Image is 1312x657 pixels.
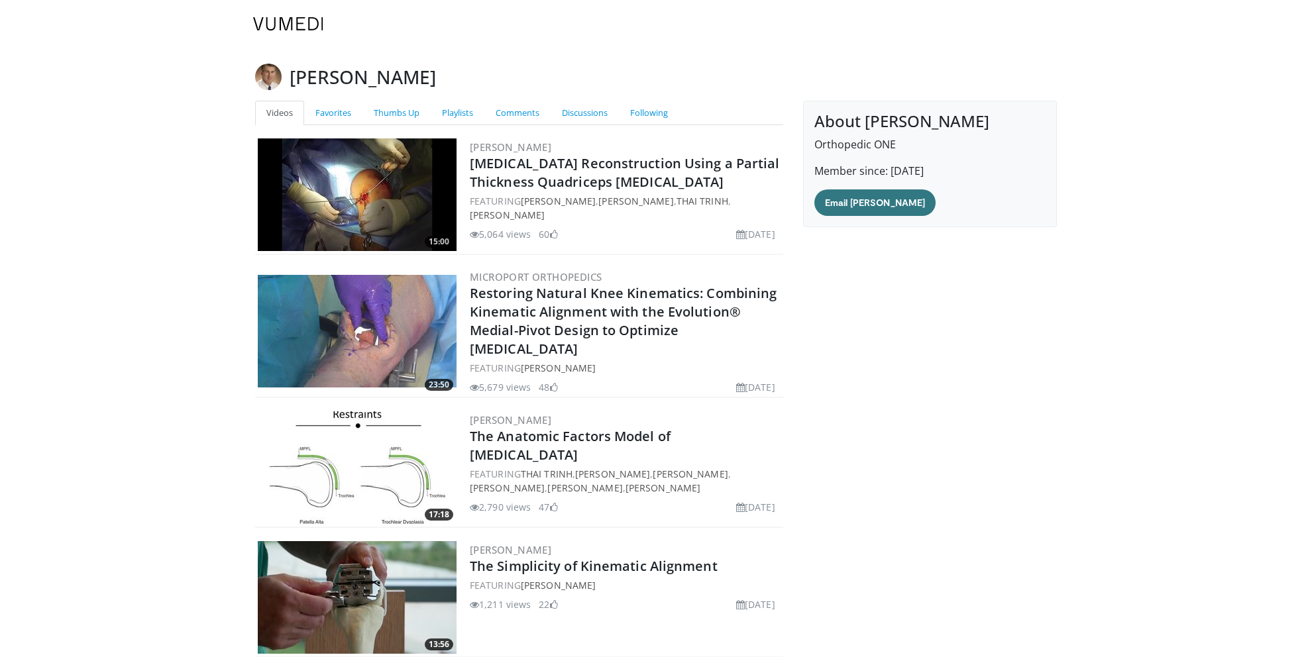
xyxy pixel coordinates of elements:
a: Favorites [304,101,362,125]
a: [PERSON_NAME] [470,209,545,221]
li: 5,064 views [470,227,531,241]
a: Email [PERSON_NAME] [814,189,936,216]
a: 15:00 [258,138,457,251]
a: Following [619,101,679,125]
a: [PERSON_NAME] [470,140,551,154]
li: 22 [539,597,557,611]
a: [PERSON_NAME] [547,481,622,494]
li: [DATE] [736,227,775,241]
li: 1,211 views [470,597,531,611]
img: VuMedi Logo [253,17,323,30]
a: MicroPort Orthopedics [470,270,602,283]
a: The Anatomic Factors Model of [MEDICAL_DATA] [470,427,671,464]
a: 17:18 [258,411,457,524]
li: 60 [539,227,557,241]
a: Comments [484,101,551,125]
span: 23:50 [425,379,453,391]
a: Thai Trinh [521,468,573,480]
a: 13:56 [258,541,457,654]
p: Orthopedic ONE [814,136,1046,152]
a: Restoring Natural Knee Kinematics: Combining Kinematic Alignment with the Evolution® Medial-Pivot... [470,284,777,358]
a: [PERSON_NAME] [470,543,551,556]
a: [PERSON_NAME] [653,468,728,480]
span: 13:56 [425,638,453,650]
li: [DATE] [736,380,775,394]
a: [PERSON_NAME] [575,468,650,480]
a: The Simplicity of Kinematic Alignment [470,557,718,575]
div: FEATURING , , , , , [470,467,781,495]
a: [PERSON_NAME] [521,362,596,374]
a: [PERSON_NAME] [470,413,551,427]
a: [PERSON_NAME] [626,481,700,494]
img: Avatar [255,64,282,90]
li: 5,679 views [470,380,531,394]
img: 4f17b4f7-f1cd-4ebf-8dad-275552b6c55c.300x170_q85_crop-smart_upscale.jpg [258,275,457,387]
li: [DATE] [736,597,775,611]
img: 30753e4d-a021-4622-9f48-a3337ebf0a34.300x170_q85_crop-smart_upscale.jpg [258,541,457,654]
div: FEATURING [470,361,781,375]
li: 2,790 views [470,500,531,514]
li: 47 [539,500,557,514]
a: [MEDICAL_DATA] Reconstruction Using a Partial Thickness Quadriceps [MEDICAL_DATA] [470,154,780,191]
a: Discussions [551,101,619,125]
div: FEATURING , , , [470,194,781,222]
h4: About [PERSON_NAME] [814,112,1046,131]
li: 48 [539,380,557,394]
a: Videos [255,101,304,125]
h3: [PERSON_NAME] [290,64,436,90]
a: [PERSON_NAME] [598,195,673,207]
a: [PERSON_NAME] [521,195,596,207]
span: 15:00 [425,236,453,248]
a: 23:50 [258,275,457,387]
p: Member since: [DATE] [814,163,1046,179]
a: [PERSON_NAME] [521,579,596,591]
span: 17:18 [425,509,453,521]
div: FEATURING [470,578,781,592]
a: Thai Trinh [677,195,728,207]
a: Playlists [431,101,484,125]
li: [DATE] [736,500,775,514]
a: [PERSON_NAME] [470,481,545,494]
a: Thumbs Up [362,101,431,125]
img: xX2wXF35FJtYfXNX4xMDoxOmdtO40mAx.300x170_q85_crop-smart_upscale.jpg [258,411,457,524]
img: aa8568d6-1b0e-453d-8430-d2c27925dd16.300x170_q85_crop-smart_upscale.jpg [258,138,457,251]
